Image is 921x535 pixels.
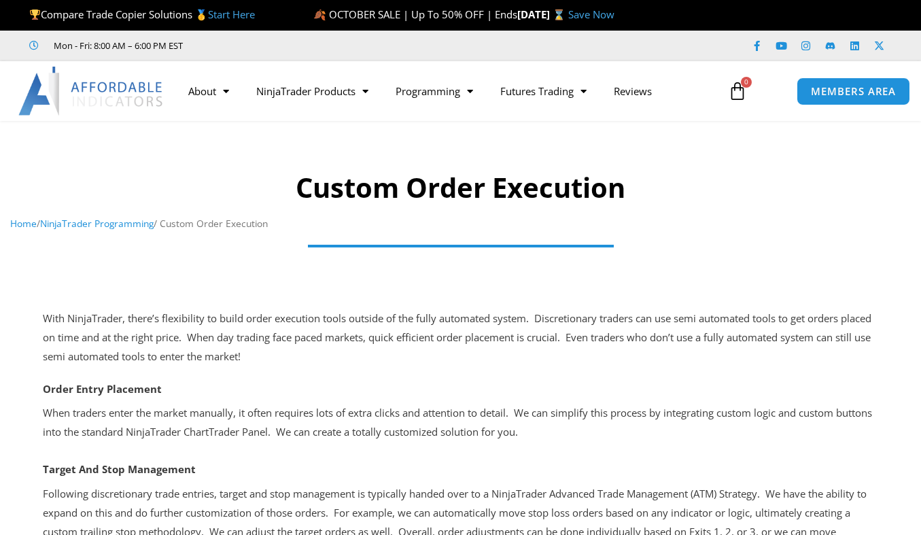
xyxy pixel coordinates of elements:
[10,217,37,230] a: Home
[43,404,879,442] p: When traders enter the market manually, it often requires lots of extra clicks and attention to d...
[568,7,614,21] a: Save Now
[708,71,767,111] a: 0
[517,7,568,21] strong: [DATE] ⌛
[43,382,162,396] strong: Order Entry Placement
[600,75,665,107] a: Reviews
[43,309,879,366] div: With NinjaTrader, there’s flexibility to build order execution tools outside of the fully automat...
[30,10,40,20] img: 🏆
[175,75,718,107] nav: Menu
[10,215,911,232] nav: Breadcrumb
[40,217,154,230] a: NinjaTrader Programming
[382,75,487,107] a: Programming
[18,67,164,116] img: LogoAI | Affordable Indicators – NinjaTrader
[313,7,517,21] span: 🍂 OCTOBER SALE | Up To 50% OFF | Ends
[29,7,255,21] span: Compare Trade Copier Solutions 🥇
[208,7,255,21] a: Start Here
[202,39,406,52] iframe: Customer reviews powered by Trustpilot
[487,75,600,107] a: Futures Trading
[50,37,183,54] span: Mon - Fri: 8:00 AM – 6:00 PM EST
[797,77,910,105] a: MEMBERS AREA
[175,75,243,107] a: About
[243,75,382,107] a: NinjaTrader Products
[10,169,911,207] h1: Custom Order Execution
[741,77,752,88] span: 0
[43,462,196,476] strong: Target And Stop Management
[811,86,896,97] span: MEMBERS AREA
